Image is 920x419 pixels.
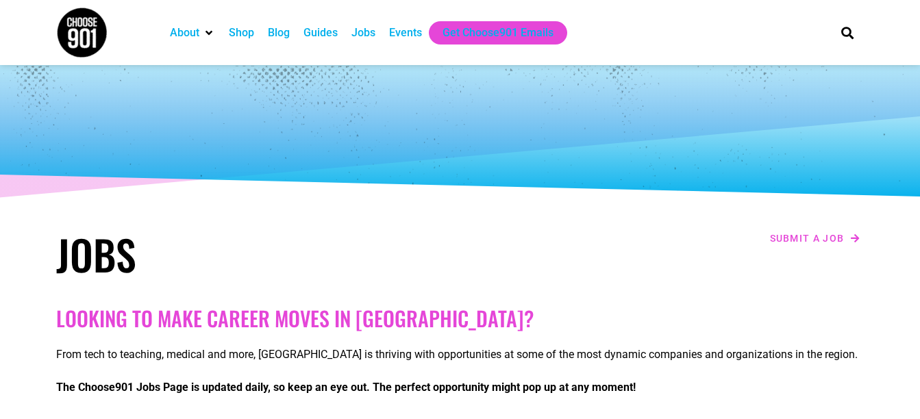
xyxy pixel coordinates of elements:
p: From tech to teaching, medical and more, [GEOGRAPHIC_DATA] is thriving with opportunities at some... [56,346,865,363]
nav: Main nav [163,21,818,45]
a: Events [389,25,422,41]
a: Guides [303,25,338,41]
h2: Looking to make career moves in [GEOGRAPHIC_DATA]? [56,306,865,331]
a: Shop [229,25,254,41]
span: Submit a job [770,233,845,243]
a: About [170,25,199,41]
a: Blog [268,25,290,41]
div: About [163,21,222,45]
strong: The Choose901 Jobs Page is updated daily, so keep an eye out. The perfect opportunity might pop u... [56,381,636,394]
h1: Jobs [56,229,453,279]
a: Submit a job [766,229,865,247]
a: Jobs [351,25,375,41]
a: Get Choose901 Emails [443,25,554,41]
div: Search [836,21,858,44]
